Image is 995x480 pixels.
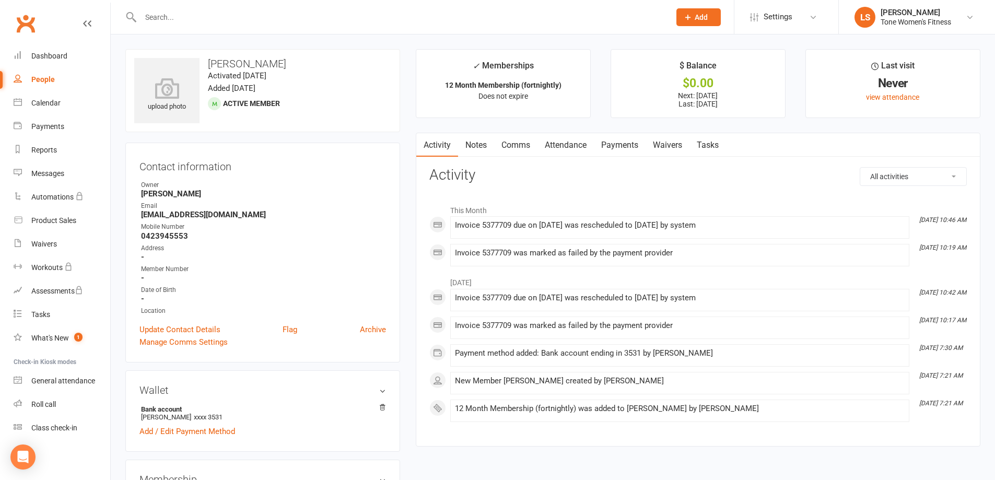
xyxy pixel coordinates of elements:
[31,424,77,432] div: Class check-in
[31,216,76,225] div: Product Sales
[208,71,266,80] time: Activated [DATE]
[141,264,386,274] div: Member Number
[919,244,966,251] i: [DATE] 10:19 AM
[494,133,537,157] a: Comms
[13,10,39,37] a: Clubworx
[31,193,74,201] div: Automations
[283,323,297,336] a: Flag
[689,133,726,157] a: Tasks
[429,200,967,216] li: This Month
[137,10,663,25] input: Search...
[14,393,110,416] a: Roll call
[429,167,967,183] h3: Activity
[455,321,905,330] div: Invoice 5377709 was marked as failed by the payment provider
[14,326,110,350] a: What's New1
[134,78,200,112] div: upload photo
[31,52,67,60] div: Dashboard
[139,323,220,336] a: Update Contact Details
[14,162,110,185] a: Messages
[919,289,966,296] i: [DATE] 10:42 AM
[537,133,594,157] a: Attendance
[31,334,69,342] div: What's New
[416,133,458,157] a: Activity
[139,336,228,348] a: Manage Comms Settings
[141,273,386,283] strong: -
[881,8,951,17] div: [PERSON_NAME]
[141,294,386,303] strong: -
[14,369,110,393] a: General attendance kiosk mode
[680,59,717,78] div: $ Balance
[31,400,56,408] div: Roll call
[31,122,64,131] div: Payments
[478,92,528,100] span: Does not expire
[141,243,386,253] div: Address
[14,232,110,256] a: Waivers
[455,349,905,358] div: Payment method added: Bank account ending in 3531 by [PERSON_NAME]
[429,272,967,288] li: [DATE]
[141,405,381,413] strong: Bank account
[208,84,255,93] time: Added [DATE]
[139,384,386,396] h3: Wallet
[458,133,494,157] a: Notes
[31,377,95,385] div: General attendance
[139,404,386,423] li: [PERSON_NAME]
[141,189,386,198] strong: [PERSON_NAME]
[14,138,110,162] a: Reports
[31,263,63,272] div: Workouts
[14,256,110,279] a: Workouts
[14,44,110,68] a: Dashboard
[866,93,919,101] a: view attendance
[194,413,223,421] span: xxxx 3531
[919,400,963,407] i: [DATE] 7:21 AM
[141,285,386,295] div: Date of Birth
[14,185,110,209] a: Automations
[141,222,386,232] div: Mobile Number
[815,78,970,89] div: Never
[919,216,966,224] i: [DATE] 10:46 AM
[14,91,110,115] a: Calendar
[31,310,50,319] div: Tasks
[695,13,708,21] span: Add
[31,99,61,107] div: Calendar
[621,91,776,108] p: Next: [DATE] Last: [DATE]
[14,279,110,303] a: Assessments
[141,252,386,262] strong: -
[31,75,55,84] div: People
[919,372,963,379] i: [DATE] 7:21 AM
[141,231,386,241] strong: 0423945553
[871,59,915,78] div: Last visit
[360,323,386,336] a: Archive
[676,8,721,26] button: Add
[139,157,386,172] h3: Contact information
[14,416,110,440] a: Class kiosk mode
[621,78,776,89] div: $0.00
[31,169,64,178] div: Messages
[134,58,391,69] h3: [PERSON_NAME]
[223,99,280,108] span: Active member
[139,425,235,438] a: Add / Edit Payment Method
[594,133,646,157] a: Payments
[31,146,57,154] div: Reports
[646,133,689,157] a: Waivers
[881,17,951,27] div: Tone Women's Fitness
[455,249,905,257] div: Invoice 5377709 was marked as failed by the payment provider
[445,81,561,89] strong: 12 Month Membership (fortnightly)
[919,344,963,352] i: [DATE] 7:30 AM
[31,240,57,248] div: Waivers
[764,5,792,29] span: Settings
[14,115,110,138] a: Payments
[14,209,110,232] a: Product Sales
[141,180,386,190] div: Owner
[455,294,905,302] div: Invoice 5377709 due on [DATE] was rescheduled to [DATE] by system
[919,317,966,324] i: [DATE] 10:17 AM
[854,7,875,28] div: LS
[455,221,905,230] div: Invoice 5377709 due on [DATE] was rescheduled to [DATE] by system
[141,306,386,316] div: Location
[74,333,83,342] span: 1
[455,404,905,413] div: 12 Month Membership (fortnightly) was added to [PERSON_NAME] by [PERSON_NAME]
[473,59,534,78] div: Memberships
[473,61,479,71] i: ✓
[31,287,83,295] div: Assessments
[10,444,36,470] div: Open Intercom Messenger
[14,303,110,326] a: Tasks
